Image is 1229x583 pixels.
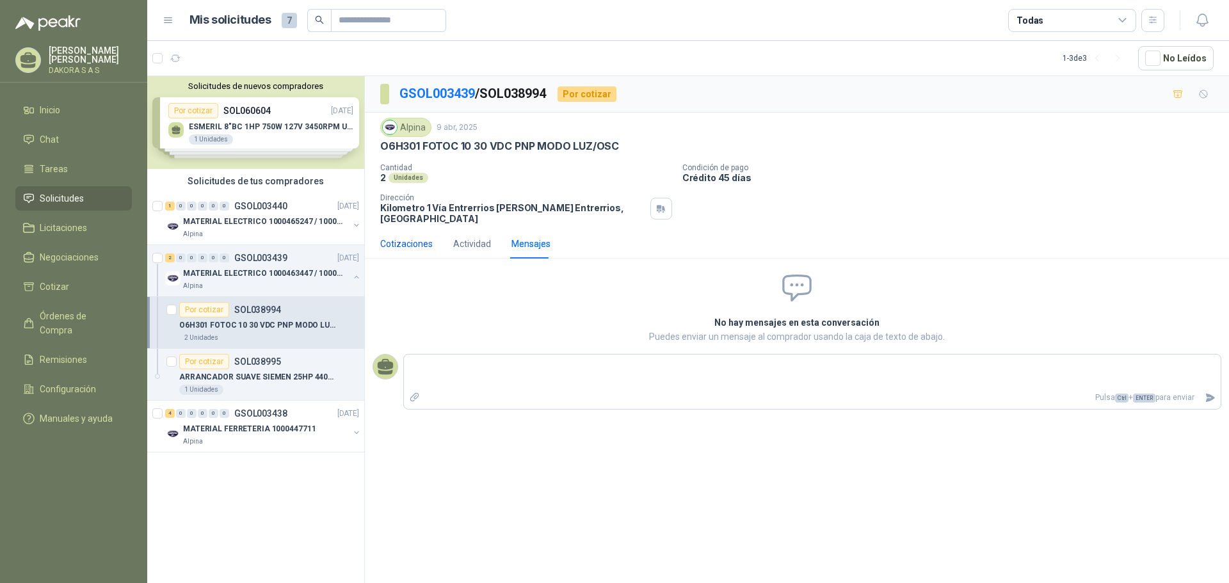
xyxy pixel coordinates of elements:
[165,202,175,211] div: 1
[15,98,132,122] a: Inicio
[380,140,619,153] p: O6H301 FOTOC 10 30 VDC PNP MODO LUZ/OSC
[165,406,362,447] a: 4 0 0 0 0 0 GSOL003438[DATE] Company LogoMATERIAL FERRETERIA 1000447711Alpina
[198,253,207,262] div: 0
[15,127,132,152] a: Chat
[209,409,218,418] div: 0
[399,86,475,101] a: GSOL003439
[15,216,132,240] a: Licitaciones
[183,436,203,447] p: Alpina
[15,245,132,269] a: Negociaciones
[183,268,342,280] p: MATERIAL ELECTRICO 1000463447 / 1000465800
[179,371,339,383] p: ARRANCADOR SUAVE SIEMEN 25HP 440VAC 60HZ
[176,253,186,262] div: 0
[165,219,181,234] img: Company Logo
[380,118,431,137] div: Alpina
[49,67,132,74] p: DAKORA S A S
[209,253,218,262] div: 0
[40,132,59,147] span: Chat
[147,349,364,401] a: Por cotizarSOL038995ARRANCADOR SUAVE SIEMEN 25HP 440VAC 60HZ1 Unidades
[437,122,478,134] p: 9 abr, 2025
[40,411,113,426] span: Manuales y ayuda
[453,237,491,251] div: Actividad
[399,84,547,104] p: / SOL038994
[380,163,672,172] p: Cantidad
[682,172,1224,183] p: Crédito 45 días
[183,229,203,239] p: Alpina
[380,237,433,251] div: Cotizaciones
[234,202,287,211] p: GSOL003440
[40,280,69,294] span: Cotizar
[176,202,186,211] div: 0
[40,221,87,235] span: Licitaciones
[1133,394,1155,403] span: ENTER
[165,198,362,239] a: 1 0 0 0 0 0 GSOL003440[DATE] Company LogoMATERIAL ELECTRICO 1000465247 / 1000466995Alpina
[15,15,81,31] img: Logo peakr
[561,330,1033,344] p: Puedes enviar un mensaje al comprador usando la caja de texto de abajo.
[179,333,223,343] div: 2 Unidades
[337,252,359,264] p: [DATE]
[220,202,229,211] div: 0
[15,157,132,181] a: Tareas
[40,353,87,367] span: Remisiones
[234,357,281,366] p: SOL038995
[209,202,218,211] div: 0
[187,253,197,262] div: 0
[179,319,339,331] p: O6H301 FOTOC 10 30 VDC PNP MODO LUZ/OSC
[558,86,616,102] div: Por cotizar
[511,237,550,251] div: Mensajes
[561,315,1033,330] h2: No hay mensajes en esta conversación
[179,302,229,317] div: Por cotizar
[187,409,197,418] div: 0
[380,193,645,202] p: Dirección
[40,309,120,337] span: Órdenes de Compra
[220,409,229,418] div: 0
[40,250,99,264] span: Negociaciones
[682,163,1224,172] p: Condición de pago
[234,409,287,418] p: GSOL003438
[315,15,324,24] span: search
[165,426,181,442] img: Company Logo
[404,387,426,409] label: Adjuntar archivos
[1016,13,1043,28] div: Todas
[152,81,359,91] button: Solicitudes de nuevos compradores
[187,202,197,211] div: 0
[1063,48,1128,68] div: 1 - 3 de 3
[183,423,316,435] p: MATERIAL FERRETERIA 1000447711
[15,347,132,372] a: Remisiones
[1138,46,1214,70] button: No Leídos
[147,76,364,169] div: Solicitudes de nuevos compradoresPor cotizarSOL060604[DATE] ESMERIL 8"BC 1HP 750W 127V 3450RPM UR...
[165,253,175,262] div: 2
[40,103,60,117] span: Inicio
[198,409,207,418] div: 0
[165,271,181,286] img: Company Logo
[40,382,96,396] span: Configuración
[15,304,132,342] a: Órdenes de Compra
[220,253,229,262] div: 0
[1115,394,1129,403] span: Ctrl
[234,305,281,314] p: SOL038994
[147,169,364,193] div: Solicitudes de tus compradores
[282,13,297,28] span: 7
[183,281,203,291] p: Alpina
[179,385,223,395] div: 1 Unidades
[165,409,175,418] div: 4
[426,387,1200,409] p: Pulsa + para enviar
[176,409,186,418] div: 0
[40,162,68,176] span: Tareas
[179,354,229,369] div: Por cotizar
[198,202,207,211] div: 0
[15,275,132,299] a: Cotizar
[389,173,428,183] div: Unidades
[383,120,397,134] img: Company Logo
[189,11,271,29] h1: Mis solicitudes
[15,377,132,401] a: Configuración
[1200,387,1221,409] button: Enviar
[40,191,84,205] span: Solicitudes
[337,408,359,420] p: [DATE]
[337,200,359,212] p: [DATE]
[15,406,132,431] a: Manuales y ayuda
[380,172,386,183] p: 2
[147,297,364,349] a: Por cotizarSOL038994O6H301 FOTOC 10 30 VDC PNP MODO LUZ/OSC2 Unidades
[49,46,132,64] p: [PERSON_NAME] [PERSON_NAME]
[234,253,287,262] p: GSOL003439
